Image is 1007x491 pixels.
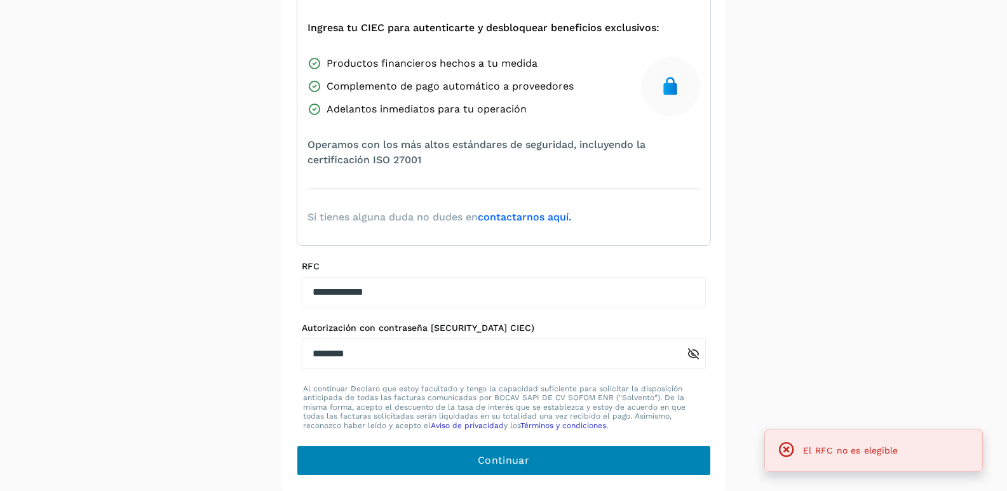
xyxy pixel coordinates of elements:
[478,454,529,467] span: Continuar
[803,445,898,455] span: El RFC no es elegible
[660,76,680,97] img: secure
[431,421,504,430] a: Aviso de privacidad
[302,261,706,272] label: RFC
[303,384,705,430] p: Al continuar Declaro que estoy facultado y tengo la capacidad suficiente para solicitar la dispos...
[327,79,574,94] span: Complemento de pago automático a proveedores
[308,210,571,225] span: Si tienes alguna duda no dudes en
[520,421,608,430] a: Términos y condiciones.
[297,445,711,476] button: Continuar
[308,137,700,168] span: Operamos con los más altos estándares de seguridad, incluyendo la certificación ISO 27001
[327,56,537,71] span: Productos financieros hechos a tu medida
[308,20,659,36] span: Ingresa tu CIEC para autenticarte y desbloquear beneficios exclusivos:
[327,102,527,117] span: Adelantos inmediatos para tu operación
[302,323,706,333] label: Autorización con contraseña [SECURITY_DATA] CIEC)
[478,211,571,223] a: contactarnos aquí.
